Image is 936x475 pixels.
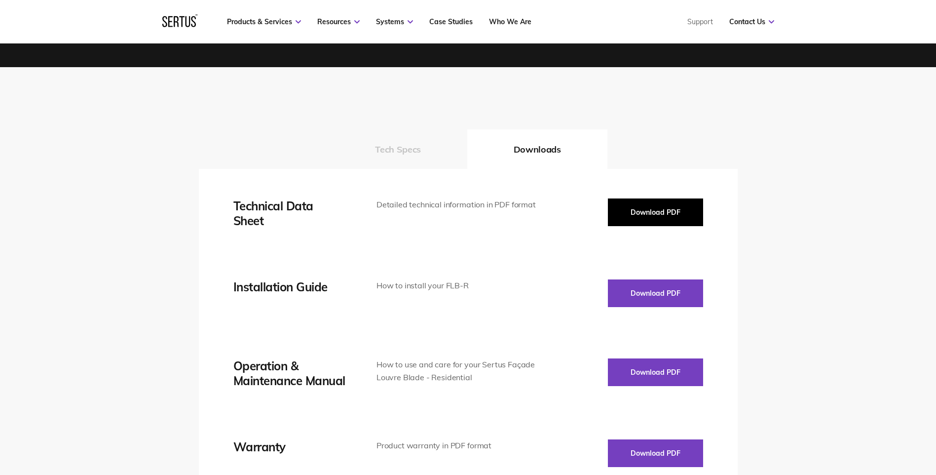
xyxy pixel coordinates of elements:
[227,17,301,26] a: Products & Services
[758,360,936,475] iframe: Chat Widget
[376,198,540,211] div: Detailed technical information in PDF format
[429,17,473,26] a: Case Studies
[233,358,347,388] div: Operation & Maintenance Manual
[376,17,413,26] a: Systems
[608,439,703,467] button: Download PDF
[233,439,347,454] div: Warranty
[608,358,703,386] button: Download PDF
[233,279,347,294] div: Installation Guide
[233,198,347,228] div: Technical Data Sheet
[729,17,774,26] a: Contact Us
[608,198,703,226] button: Download PDF
[317,17,360,26] a: Resources
[376,439,540,452] div: Product warranty in PDF format
[376,279,540,292] div: How to install your FLB-R
[489,17,531,26] a: Who We Are
[376,358,540,384] div: How to use and care for your Sertus Façade Louvre Blade - Residential
[329,129,467,169] button: Tech Specs
[608,279,703,307] button: Download PDF
[687,17,713,26] a: Support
